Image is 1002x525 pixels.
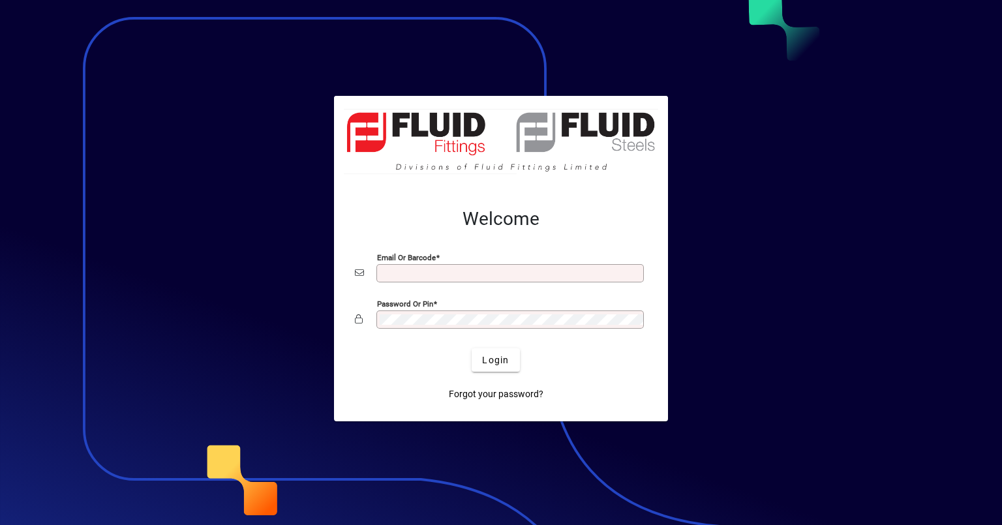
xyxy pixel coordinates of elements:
[472,348,519,372] button: Login
[377,253,436,262] mat-label: Email or Barcode
[482,353,509,367] span: Login
[449,387,543,401] span: Forgot your password?
[355,208,647,230] h2: Welcome
[444,382,549,406] a: Forgot your password?
[377,299,433,308] mat-label: Password or Pin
